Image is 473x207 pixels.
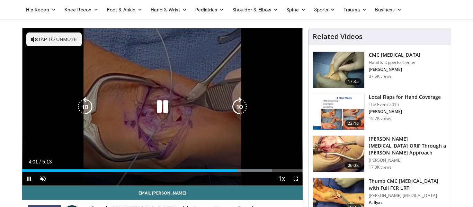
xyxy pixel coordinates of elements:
[369,135,447,156] h3: [PERSON_NAME][MEDICAL_DATA] ORIF Through a [PERSON_NAME] Approach
[313,135,447,172] a: 06:08 [PERSON_NAME][MEDICAL_DATA] ORIF Through a [PERSON_NAME] Approach [PERSON_NAME] 17.0K views
[369,200,447,205] p: A. Ilyas
[369,158,447,163] p: [PERSON_NAME]
[371,3,406,17] a: Business
[39,159,41,164] span: /
[103,3,147,17] a: Foot & Ankle
[369,94,441,101] h3: Local Flaps for Hand Coverage
[22,169,303,172] div: Progress Bar
[313,136,364,172] img: af335e9d-3f89-4d46-97d1-d9f0cfa56dd9.150x105_q85_crop-smart_upscale.jpg
[369,60,420,65] p: Hand & UpperEx Center
[313,32,363,41] h4: Related Videos
[345,78,362,85] span: 17:35
[313,94,447,130] a: 22:48 Local Flaps for Hand Coverage The Event 2015 [PERSON_NAME] 19.7K views
[22,186,303,200] a: Email [PERSON_NAME]
[36,172,50,186] button: Unmute
[369,178,447,191] h3: Thumb CMC [MEDICAL_DATA] with Full FCR LRTI
[313,94,364,130] img: b6f583b7-1888-44fa-9956-ce612c416478.150x105_q85_crop-smart_upscale.jpg
[369,193,447,198] p: [PERSON_NAME] [MEDICAL_DATA]
[339,3,371,17] a: Trauma
[28,159,38,164] span: 4:01
[289,172,303,186] button: Fullscreen
[369,67,420,72] p: [PERSON_NAME]
[228,3,282,17] a: Shoulder & Elbow
[369,116,392,121] p: 19.7K views
[345,162,362,169] span: 06:08
[22,28,303,186] video-js: Video Player
[369,51,420,58] h3: CMC [MEDICAL_DATA]
[369,109,441,114] p: [PERSON_NAME]
[22,3,60,17] a: Hip Recon
[22,172,36,186] button: Pause
[369,102,441,107] p: The Event 2015
[275,172,289,186] button: Playback Rate
[310,3,340,17] a: Sports
[369,74,392,79] p: 37.5K views
[26,32,82,46] button: Tap to unmute
[146,3,191,17] a: Hand & Wrist
[313,52,364,88] img: 54618_0000_3.png.150x105_q85_crop-smart_upscale.jpg
[42,159,52,164] span: 5:13
[345,120,362,127] span: 22:48
[60,3,103,17] a: Knee Recon
[282,3,310,17] a: Spine
[191,3,228,17] a: Pediatrics
[369,164,392,170] p: 17.0K views
[313,51,447,88] a: 17:35 CMC [MEDICAL_DATA] Hand & UpperEx Center [PERSON_NAME] 37.5K views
